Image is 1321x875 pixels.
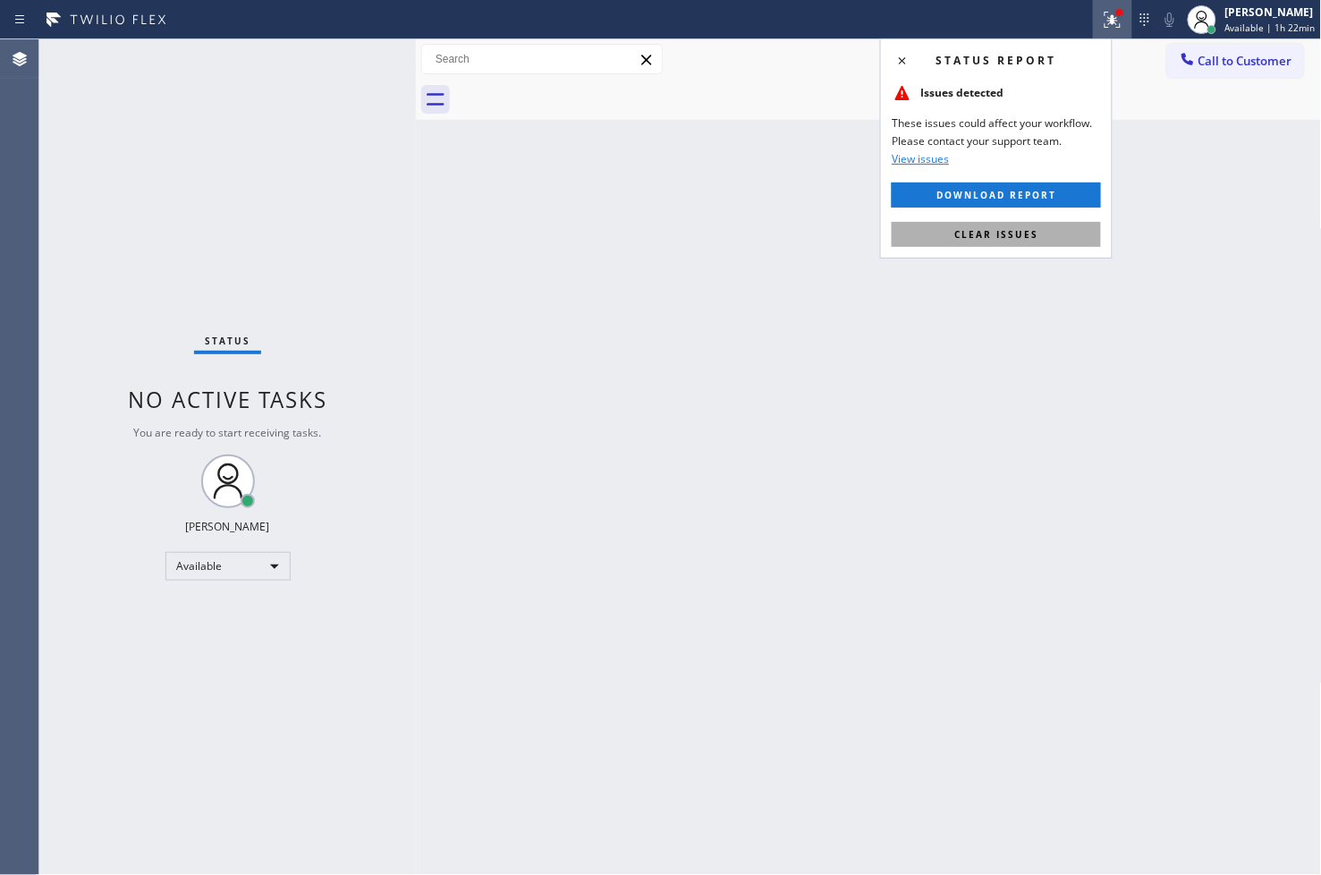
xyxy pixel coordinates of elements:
[422,45,662,73] input: Search
[205,335,250,347] span: Status
[1225,21,1316,34] span: Available | 1h 22min
[1167,44,1304,78] button: Call to Customer
[1198,53,1292,69] span: Call to Customer
[1157,7,1182,32] button: Mute
[128,385,327,414] span: No active tasks
[134,425,322,440] span: You are ready to start receiving tasks.
[165,552,291,581] div: Available
[186,519,270,534] div: [PERSON_NAME]
[1225,4,1316,20] div: [PERSON_NAME]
